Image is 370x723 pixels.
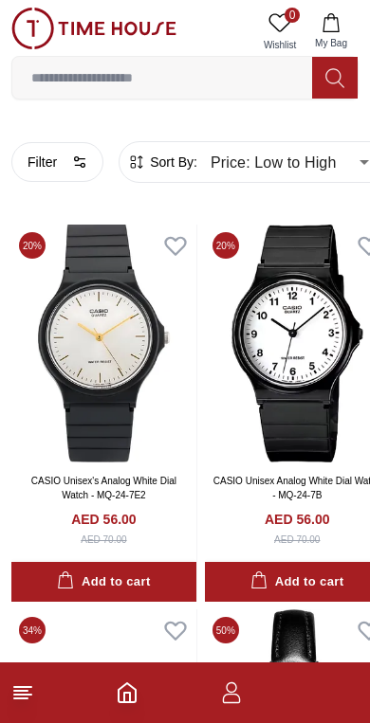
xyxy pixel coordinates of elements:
[116,681,139,704] a: Home
[307,36,355,50] span: My Bag
[57,571,150,593] div: Add to cart
[71,510,136,529] h4: AED 56.00
[265,510,329,529] h4: AED 56.00
[11,142,103,182] button: Filter
[285,8,300,23] span: 0
[19,232,46,259] span: 20 %
[81,533,126,547] div: AED 70.00
[146,153,197,172] span: Sort By:
[11,562,196,603] button: Add to cart
[304,8,359,56] button: My Bag
[127,153,197,172] button: Sort By:
[274,533,320,547] div: AED 70.00
[256,8,304,56] a: 0Wishlist
[213,232,239,259] span: 20 %
[11,8,176,49] img: ...
[31,476,176,500] a: CASIO Unisex's Analog White Dial Watch - MQ-24-7E2
[213,617,239,643] span: 50 %
[11,225,196,462] img: CASIO Unisex's Analog White Dial Watch - MQ-24-7E2
[256,38,304,52] span: Wishlist
[250,571,343,593] div: Add to cart
[19,617,46,643] span: 34 %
